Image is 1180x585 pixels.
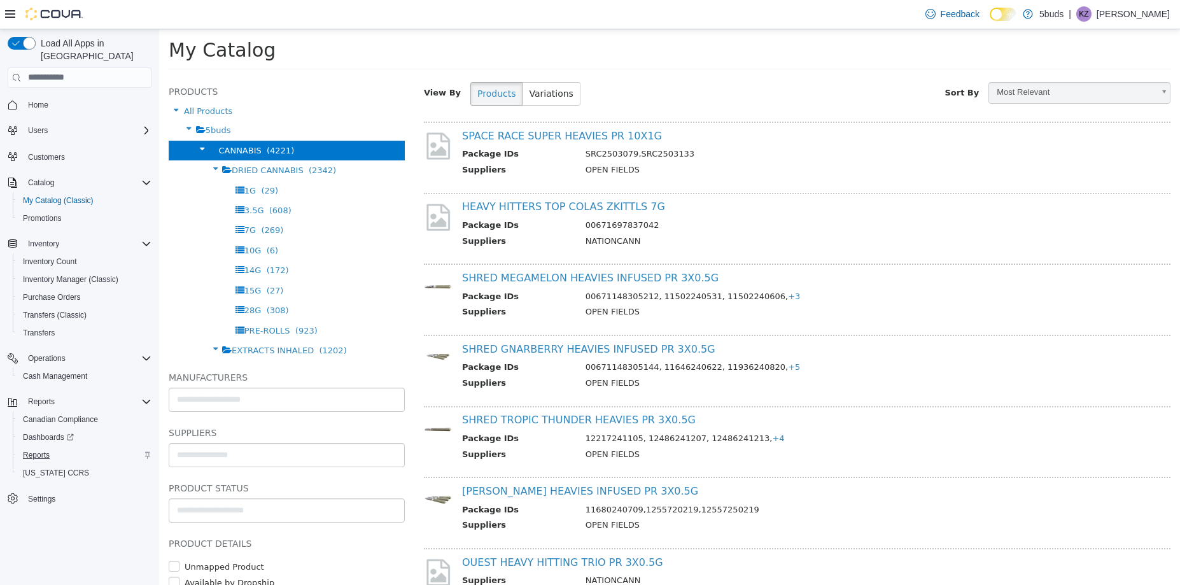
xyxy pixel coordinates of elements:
[23,236,151,251] span: Inventory
[13,209,157,227] button: Promotions
[73,316,155,326] span: EXTRACTS INHALED
[108,276,130,286] span: (308)
[23,123,53,138] button: Users
[18,254,82,269] a: Inventory Count
[18,465,94,481] a: [US_STATE] CCRS
[303,474,417,490] th: Package IDs
[85,236,102,246] span: 14G
[36,37,151,62] span: Load All Apps in [GEOGRAPHIC_DATA]
[23,351,151,366] span: Operations
[23,148,151,164] span: Customers
[13,271,157,288] button: Inventory Manager (Classic)
[28,494,55,504] span: Settings
[1069,6,1071,22] p: |
[18,412,103,427] a: Canadian Compliance
[417,118,986,134] td: SRC2503079,SRC2503133
[303,419,417,435] th: Suppliers
[311,53,363,76] button: Products
[1076,6,1092,22] div: Keith Ziemann
[18,290,151,305] span: Purchase Orders
[941,8,980,20] span: Feedback
[1079,6,1088,22] span: KZ
[73,136,144,146] span: DRIED CANNABIS
[23,414,98,425] span: Canadian Compliance
[85,297,131,306] span: PRE-ROLLS
[23,491,60,507] a: Settings
[265,314,293,341] img: 150
[417,206,986,222] td: NATIONCANN
[265,173,293,204] img: missing-image.png
[417,348,986,363] td: OPEN FIELDS
[303,314,556,326] a: SHRED GNARBERRY HEAVIES INFUSED PR 3X0.5G
[23,292,81,302] span: Purchase Orders
[108,236,130,246] span: (172)
[303,403,417,419] th: Package IDs
[303,171,506,183] a: HEAVY HITTERS TOP COLAS ZKITTLS 7G
[18,211,67,226] a: Promotions
[426,333,642,342] span: 00671148305144, 11646240622, 11936240820,
[13,428,157,446] a: Dashboards
[830,53,994,73] span: Most Relevant
[363,53,421,76] button: Variations
[3,490,157,508] button: Settings
[102,157,119,166] span: (29)
[417,474,986,490] td: 11680240709,1255720219,12557250219
[303,456,539,468] a: [PERSON_NAME] HEAVIES INFUSED PR 3X0.5G
[10,396,246,411] h5: Suppliers
[426,262,642,272] span: 00671148305212, 11502240531, 11502240606,
[303,243,559,255] a: SHRED MEGAMELON HEAVIES INFUSED PR 3X0.5G
[18,430,79,445] a: Dashboards
[18,254,151,269] span: Inventory Count
[417,276,986,292] td: OPEN FIELDS
[23,491,151,507] span: Settings
[1039,6,1064,22] p: 5buds
[8,90,151,541] nav: Complex example
[3,122,157,139] button: Users
[160,316,187,326] span: (1202)
[303,134,417,150] th: Suppliers
[18,193,99,208] a: My Catalog (Classic)
[303,332,417,348] th: Package IDs
[18,272,151,287] span: Inventory Manager (Classic)
[303,545,417,561] th: Suppliers
[18,272,123,287] a: Inventory Manager (Classic)
[303,206,417,222] th: Suppliers
[3,349,157,367] button: Operations
[13,306,157,324] button: Transfers (Classic)
[28,178,54,188] span: Catalog
[3,174,157,192] button: Catalog
[1097,6,1170,22] p: [PERSON_NAME]
[303,527,504,539] a: OUEST HEAVY HITTING TRIO PR 3X0.5G
[18,325,60,341] a: Transfers
[303,276,417,292] th: Suppliers
[10,10,116,32] span: My Catalog
[23,150,70,165] a: Customers
[136,297,158,306] span: (923)
[417,134,986,150] td: OPEN FIELDS
[25,8,83,20] img: Cova
[23,328,55,338] span: Transfers
[18,369,92,384] a: Cash Management
[23,394,151,409] span: Reports
[13,367,157,385] button: Cash Management
[59,116,102,126] span: CANNABIS
[23,274,118,285] span: Inventory Manager (Classic)
[829,53,1011,74] a: Most Relevant
[920,1,985,27] a: Feedback
[3,393,157,411] button: Reports
[23,213,62,223] span: Promotions
[13,288,157,306] button: Purchase Orders
[85,157,97,166] span: 1G
[303,384,537,397] a: SHRED TROPIC THUNDER HEAVIES PR 3X0.5G
[3,95,157,114] button: Home
[150,136,177,146] span: (2342)
[23,450,50,460] span: Reports
[23,175,59,190] button: Catalog
[18,412,151,427] span: Canadian Compliance
[23,371,87,381] span: Cash Management
[18,193,151,208] span: My Catalog (Classic)
[417,490,986,505] td: OPEN FIELDS
[18,430,151,445] span: Dashboards
[23,432,74,442] span: Dashboards
[23,351,71,366] button: Operations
